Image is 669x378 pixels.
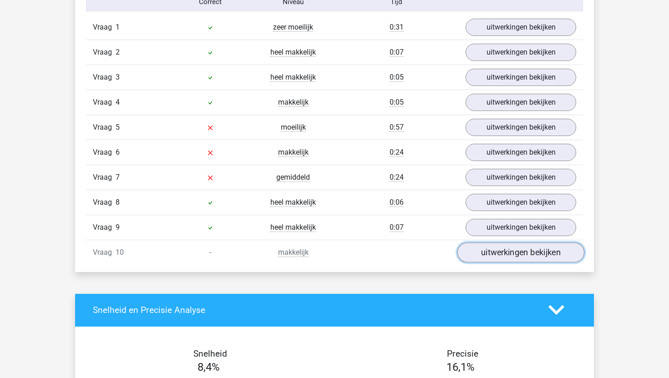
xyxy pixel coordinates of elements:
span: 8 [116,198,120,207]
span: 0:05 [390,73,404,82]
span: 8,4% [198,361,220,373]
h4: Precisie [345,348,580,359]
h4: Snelheid en Precisie Analyse [93,305,535,315]
span: Vraag [93,72,116,83]
span: moeilijk [281,123,306,132]
a: uitwerkingen bekijken [457,242,584,262]
span: Vraag [93,147,116,158]
span: Vraag [93,122,116,133]
span: makkelijk [278,248,309,257]
a: uitwerkingen bekijken [466,119,576,136]
span: 5 [116,123,120,131]
span: heel makkelijk [270,48,316,57]
span: heel makkelijk [270,223,316,232]
a: uitwerkingen bekijken [466,69,576,86]
span: gemiddeld [276,173,310,182]
span: 7 [116,173,120,181]
span: Vraag [93,222,116,233]
span: Vraag [93,97,116,108]
span: 16,1% [446,361,475,373]
span: 0:31 [390,23,404,32]
span: 9 [116,223,120,232]
span: 4 [116,98,120,106]
span: 10 [116,248,124,257]
a: uitwerkingen bekijken [466,44,576,61]
span: Vraag [93,172,116,183]
span: 1 [116,23,120,31]
span: Vraag [93,22,116,33]
span: 6 [116,148,120,156]
a: uitwerkingen bekijken [466,94,576,111]
a: uitwerkingen bekijken [466,144,576,161]
a: uitwerkingen bekijken [466,169,576,186]
a: uitwerkingen bekijken [466,194,576,211]
span: 3 [116,73,120,81]
span: 0:05 [390,98,404,107]
span: zeer moeilijk [273,23,313,32]
h4: Snelheid [93,348,328,359]
a: uitwerkingen bekijken [466,219,576,236]
span: 0:07 [390,223,404,232]
div: - [169,247,252,258]
span: Vraag [93,247,116,258]
span: Vraag [93,47,116,58]
span: 0:07 [390,48,404,57]
span: Vraag [93,197,116,208]
span: 0:06 [390,198,404,207]
span: makkelijk [278,148,309,157]
span: 0:57 [390,123,404,132]
span: 2 [116,48,120,56]
span: 0:24 [390,173,404,182]
span: 0:24 [390,148,404,157]
span: heel makkelijk [270,198,316,207]
a: uitwerkingen bekijken [466,19,576,36]
span: makkelijk [278,98,309,107]
span: heel makkelijk [270,73,316,82]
